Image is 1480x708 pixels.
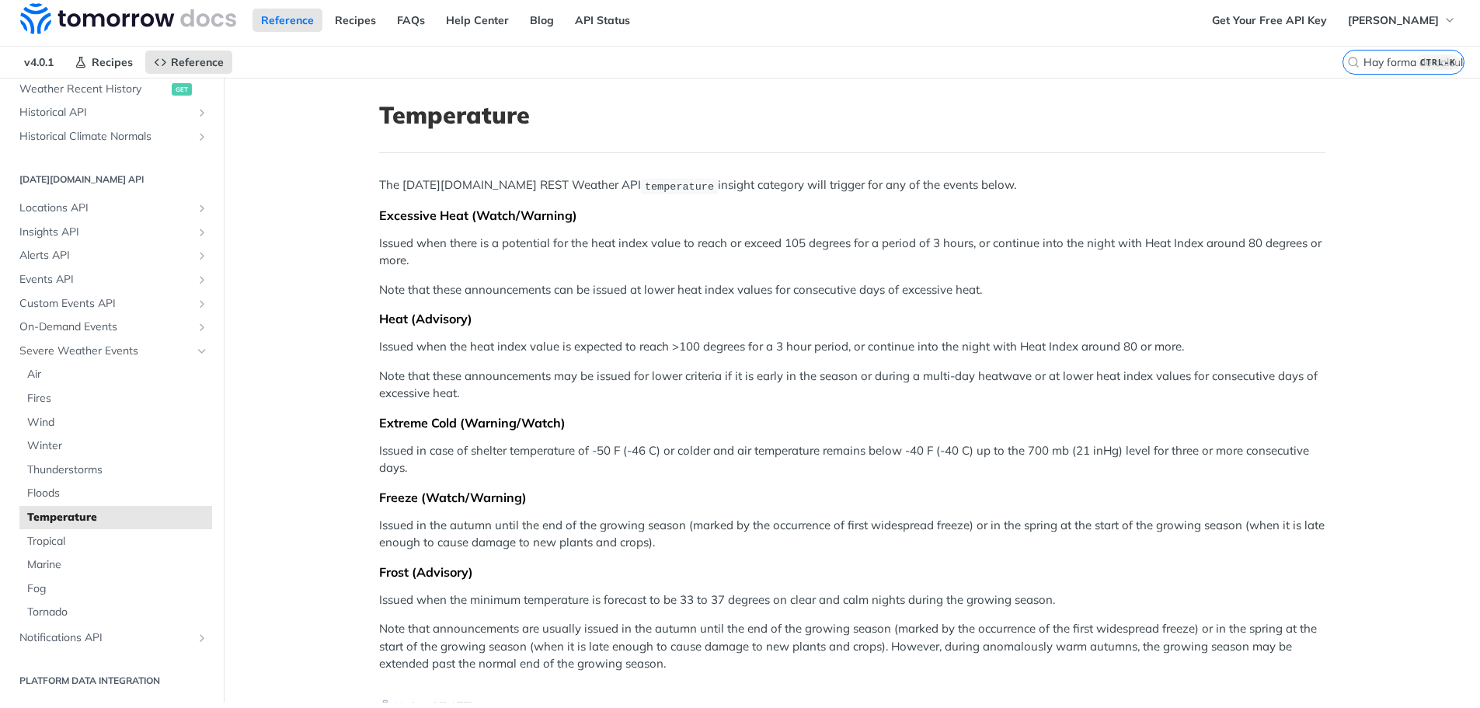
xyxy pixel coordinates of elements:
button: Show subpages for Custom Events API [196,298,208,310]
span: Insights API [19,225,192,240]
span: get [172,83,192,96]
span: Fog [27,581,208,597]
a: Events APIShow subpages for Events API [12,268,212,291]
span: Historical Climate Normals [19,129,192,145]
a: Floods [19,482,212,505]
span: Events API [19,272,192,288]
a: Thunderstorms [19,459,212,482]
a: Reference [252,9,322,32]
span: Tropical [27,534,208,549]
span: Custom Events API [19,296,192,312]
a: Winter [19,434,212,458]
a: API Status [566,9,639,32]
span: On-Demand Events [19,319,192,335]
p: The [DATE][DOMAIN_NAME] REST Weather API insight category will trigger for any of the events below. [379,176,1325,194]
span: Fires [27,391,208,406]
div: Heat (Advisory) [379,311,1325,326]
button: Show subpages for Historical API [196,106,208,119]
p: Note that these announcements may be issued for lower criteria if it is early in the season or du... [379,368,1325,403]
a: Recipes [66,51,141,74]
p: Issued in case of shelter temperature of -50 F (-46 C) or colder and air temperature remains belo... [379,442,1325,477]
svg: Search [1347,56,1360,68]
p: Issued when the heat index value is expected to reach >100 degrees for a 3 hour period, or contin... [379,338,1325,356]
a: Marine [19,553,212,577]
p: Note that these announcements can be issued at lower heat index values for consecutive days of ex... [379,281,1325,299]
p: Issued when the minimum temperature is forecast to be 33 to 37 degrees on clear and calm nights d... [379,591,1325,609]
span: Tornado [27,605,208,620]
span: temperature [645,180,714,192]
div: Extreme Cold (Warning/Watch) [379,415,1325,431]
span: Marine [27,557,208,573]
div: Excessive Heat (Watch/Warning) [379,208,1325,223]
p: Issued when there is a potential for the heat index value to reach or exceed 105 degrees for a pe... [379,235,1325,270]
p: Issued in the autumn until the end of the growing season (marked by the occurrence of first wides... [379,517,1325,552]
a: Severe Weather EventsHide subpages for Severe Weather Events [12,340,212,363]
a: On-Demand EventsShow subpages for On-Demand Events [12,316,212,339]
button: [PERSON_NAME] [1339,9,1464,32]
a: Locations APIShow subpages for Locations API [12,197,212,220]
span: Locations API [19,201,192,216]
button: Hide subpages for Severe Weather Events [196,345,208,357]
a: Historical APIShow subpages for Historical API [12,101,212,124]
span: Recipes [92,55,133,69]
a: Fires [19,387,212,410]
a: Reference [145,51,232,74]
button: Show subpages for Historical Climate Normals [196,131,208,143]
span: [PERSON_NAME] [1348,13,1439,27]
a: Air [19,363,212,386]
button: Show subpages for On-Demand Events [196,321,208,333]
span: Temperature [27,510,208,525]
h2: Platform DATA integration [12,674,212,688]
span: Floods [27,486,208,501]
a: Insights APIShow subpages for Insights API [12,221,212,244]
span: Wind [27,415,208,431]
span: Alerts API [19,248,192,263]
a: Historical Climate NormalsShow subpages for Historical Climate Normals [12,125,212,148]
span: Thunderstorms [27,462,208,478]
h1: Temperature [379,101,1325,129]
a: Alerts APIShow subpages for Alerts API [12,244,212,267]
a: Get Your Free API Key [1203,9,1335,32]
a: Fog [19,577,212,601]
a: Blog [521,9,562,32]
span: Notifications API [19,630,192,646]
a: Custom Events APIShow subpages for Custom Events API [12,292,212,316]
button: Show subpages for Events API [196,274,208,286]
a: Wind [19,411,212,434]
button: Show subpages for Insights API [196,226,208,239]
a: Notifications APIShow subpages for Notifications API [12,626,212,650]
a: Tornado [19,601,212,624]
h2: [DATE][DOMAIN_NAME] API [12,173,212,187]
a: FAQs [388,9,434,32]
div: Freeze (Watch/Warning) [379,490,1325,505]
a: Weather Recent Historyget [12,78,212,101]
button: Show subpages for Locations API [196,202,208,214]
p: Note that announcements are usually issued in the autumn until the end of the growing season (mar... [379,620,1325,673]
span: Air [27,367,208,382]
span: Severe Weather Events [19,344,192,359]
a: Help Center [437,9,517,32]
button: Show subpages for Alerts API [196,249,208,262]
img: Tomorrow.io Weather API Docs [20,3,236,34]
span: Historical API [19,105,192,120]
span: Weather Recent History [19,82,168,97]
span: Winter [27,438,208,454]
span: Reference [171,55,224,69]
a: Tropical [19,530,212,553]
button: Show subpages for Notifications API [196,632,208,644]
a: Recipes [326,9,385,32]
div: Frost (Advisory) [379,564,1325,580]
kbd: CTRL-K [1416,54,1460,70]
a: Temperature [19,506,212,529]
span: v4.0.1 [16,51,62,74]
